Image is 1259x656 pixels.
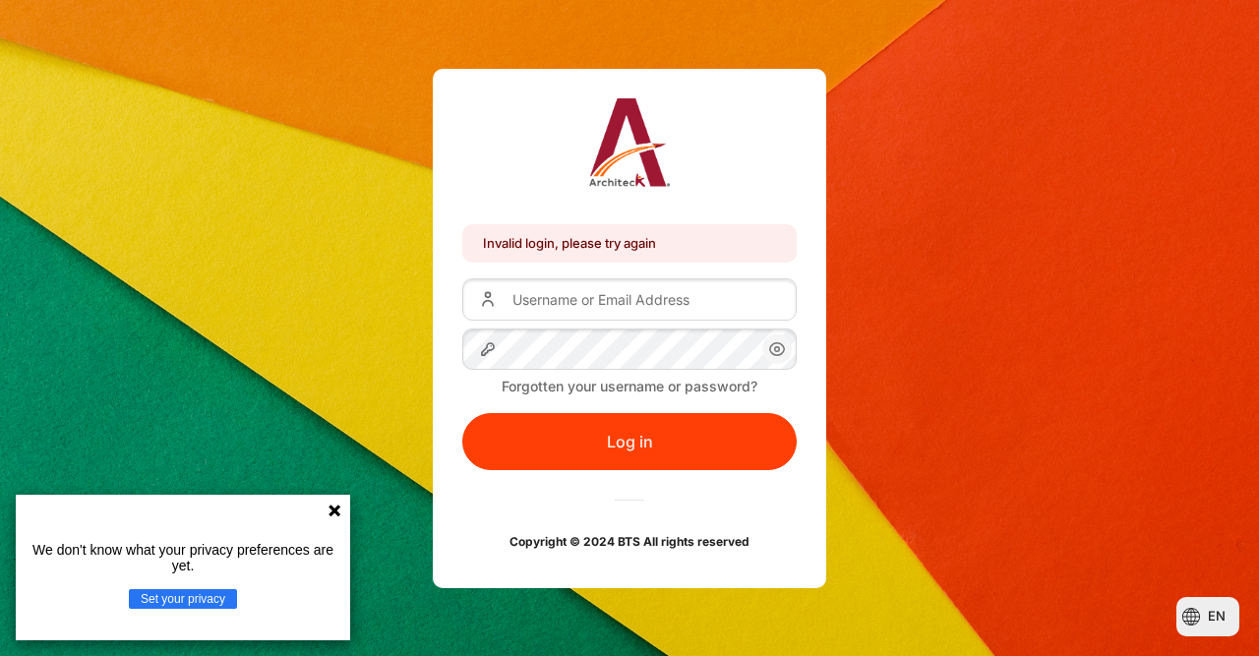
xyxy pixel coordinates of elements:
[589,98,671,187] img: Architeck
[462,278,797,320] input: Username or Email Address
[129,589,237,609] button: Set your privacy
[24,542,342,573] p: We don't know what your privacy preferences are yet.
[502,378,757,394] a: Forgotten your username or password?
[1208,607,1226,626] span: en
[1176,597,1239,636] button: Languages
[589,98,671,195] a: Architeck
[462,413,797,470] button: Log in
[510,534,749,549] strong: Copyright © 2024 BTS All rights reserved
[462,224,797,263] div: Invalid login, please try again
